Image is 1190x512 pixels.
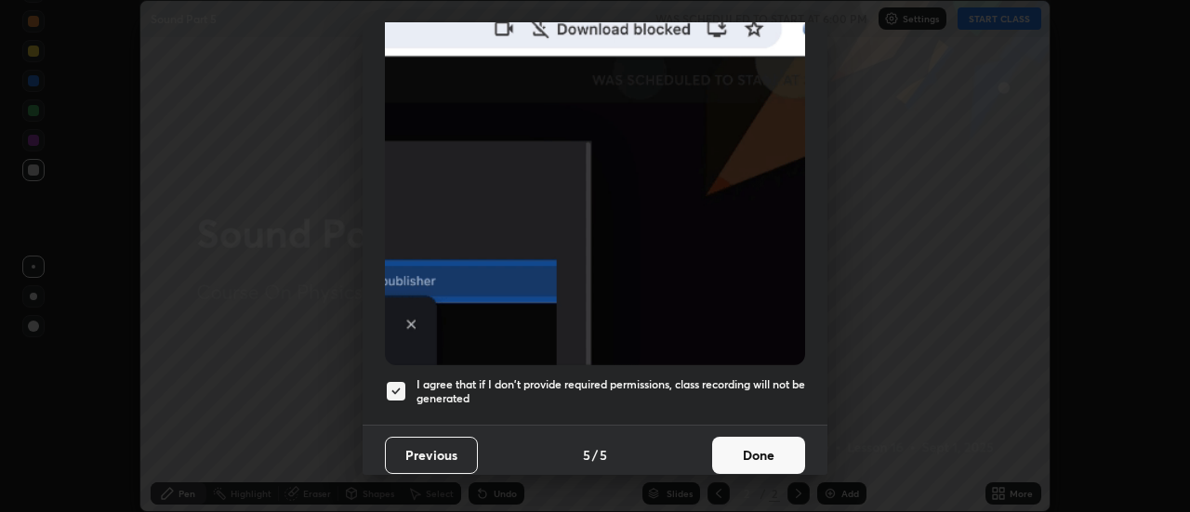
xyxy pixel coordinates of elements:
[416,377,805,406] h5: I agree that if I don't provide required permissions, class recording will not be generated
[592,445,598,465] h4: /
[712,437,805,474] button: Done
[583,445,590,465] h4: 5
[385,437,478,474] button: Previous
[600,445,607,465] h4: 5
